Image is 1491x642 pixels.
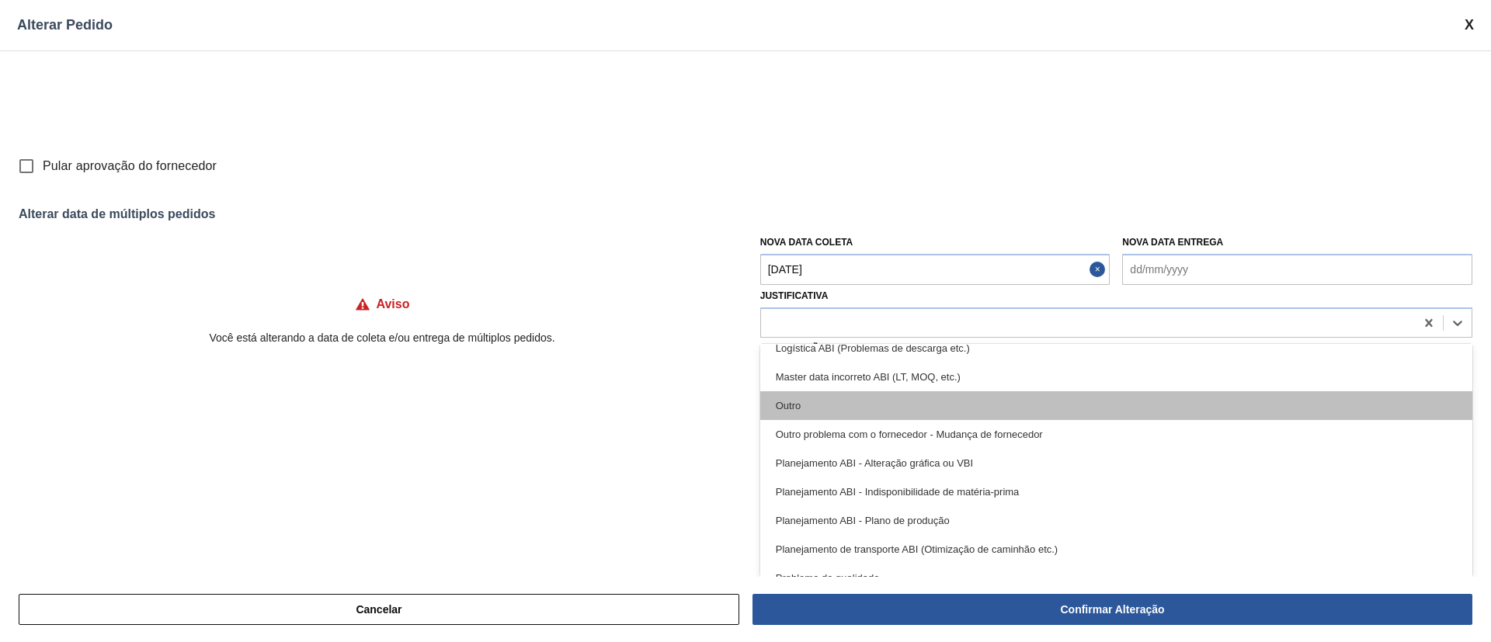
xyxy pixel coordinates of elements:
label: Nova Data Entrega [1122,237,1223,248]
div: Outro [760,391,1472,420]
span: Pular aprovação do fornecedor [43,157,217,175]
input: dd/mm/yyyy [760,254,1110,285]
div: Planejamento de transporte ABI (Otimização de caminhão etc.) [760,535,1472,564]
div: Planejamento ABI - Plano de produção [760,506,1472,535]
div: Master data incorreto ABI (LT, MOQ, etc.) [760,363,1472,391]
input: dd/mm/yyyy [1122,254,1472,285]
span: Alterar Pedido [17,17,113,33]
button: Cancelar [19,594,739,625]
label: Nova Data Coleta [760,237,853,248]
button: Confirmar Alteração [752,594,1472,625]
label: Justificativa [760,290,829,301]
button: Close [1090,254,1110,285]
div: Planejamento ABI - Indisponibilidade de matéria-prima [760,477,1472,506]
div: Outro problema com o fornecedor - Mudança de fornecedor [760,420,1472,449]
div: Planejamento ABI - Alteração gráfica ou VBI [760,449,1472,477]
div: Logística ABI (Problemas de descarga etc.) [760,334,1472,363]
div: Alterar data de múltiplos pedidos [19,207,1472,221]
p: Você está alterando a data de coleta e/ou entrega de múltiplos pedidos. [19,331,745,344]
div: Problema de qualidade [760,564,1472,592]
h4: Aviso [377,297,410,311]
label: Observação [760,338,1472,360]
